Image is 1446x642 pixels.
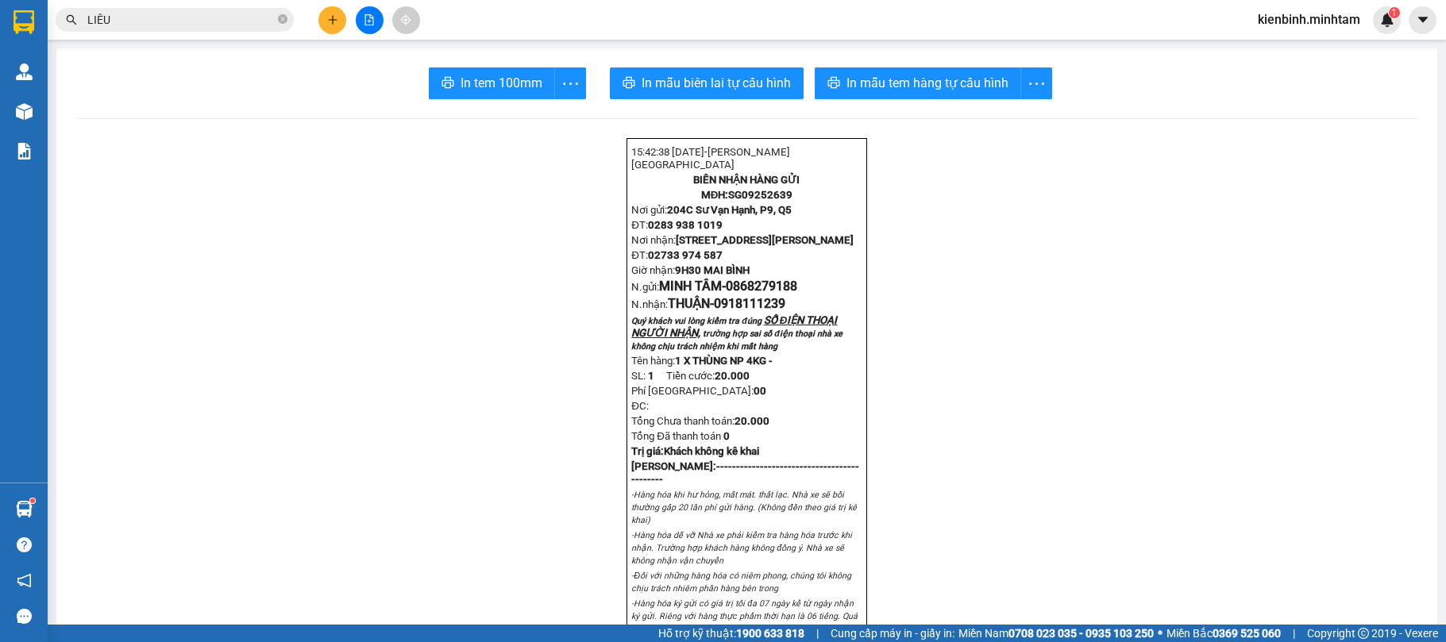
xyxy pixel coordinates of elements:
span: ĐT: [631,219,648,231]
span: Miền Bắc [1166,625,1281,642]
span: Phí [GEOGRAPHIC_DATA]: [631,385,766,397]
span: 1 [648,370,654,382]
em: -Hàng hóa khi hư hỏng, mất mát. thất lạc. Nhà xe sẽ bồi thường gấp 20 lần phí gửi hàng. (Không đề... [631,490,857,525]
img: warehouse-icon [16,501,33,517]
span: copyright [1358,628,1369,639]
span: more [555,74,585,94]
span: printer [827,76,840,91]
span: close-circle [278,13,287,28]
span: 0 [760,385,766,397]
span: search [66,14,77,25]
span: close-circle [278,14,287,24]
span: Tên hàng: [631,355,773,367]
span: file-add [364,14,375,25]
span: Nơi gửi: [631,204,792,216]
button: file-add [356,6,384,34]
span: ĐC: [631,400,649,412]
img: warehouse-icon [16,103,33,120]
span: [STREET_ADDRESS][PERSON_NAME] [676,234,854,246]
span: N.nhận: [631,298,785,310]
span: aim [400,14,411,25]
img: warehouse-icon [16,63,33,80]
button: printerIn mẫu tem hàng tự cấu hình [815,67,1021,99]
strong: 0708 023 035 - 0935 103 250 [1008,627,1154,640]
img: icon-new-feature [1380,13,1394,27]
span: Tổng Đã thanh toán [631,430,721,442]
strong: 0 [754,385,766,397]
strong: MĐH: [701,189,793,201]
span: notification [17,573,32,588]
span: SG09252639 [728,189,792,201]
button: plus [318,6,346,34]
span: 0918111239 [714,296,785,311]
span: question-circle [17,537,32,552]
span: 15:42:38 [DATE]- [631,146,790,171]
span: Tiền cước: [666,370,750,382]
img: solution-icon [16,143,33,160]
span: 1 [1391,7,1397,18]
span: In mẫu biên lai tự cấu hình [642,73,791,93]
strong: 0369 525 060 [1213,627,1281,640]
span: 0868279188 [726,279,797,294]
strong: [PERSON_NAME]:-------------------------------------------- [631,460,859,485]
button: caret-down [1409,6,1436,34]
span: Trị giá: [631,445,664,457]
sup: 1 [30,498,35,503]
button: more [1020,67,1052,99]
span: Quý khách vui lòng kiểm tra đúng [631,316,762,326]
span: 9H30 MAI BÌNH [675,264,750,276]
span: Giờ nhận: [631,264,750,276]
span: Tổng Chưa thanh toán: [631,415,769,427]
span: In mẫu tem hàng tự cấu hình [846,73,1008,93]
span: more [1021,74,1051,94]
button: aim [392,6,420,34]
span: kienbinh.minhtam [1245,10,1373,29]
span: [PERSON_NAME][GEOGRAPHIC_DATA] [631,146,790,171]
span: 1 X THÙNG NP 4KG - [675,355,773,367]
span: 20.000 [715,370,750,382]
button: printerIn tem 100mm [429,67,555,99]
span: printer [442,76,454,91]
span: Khách không kê khai [664,445,759,457]
strong: 1900 633 818 [736,627,804,640]
span: ĐT: [631,249,648,261]
span: 02733 974 587 [648,249,723,261]
span: 0 [723,430,730,442]
span: plus [327,14,338,25]
span: 204C Sư Vạn Hạnh, P9, Q5 [667,204,792,216]
span: THUẬN- [668,296,714,311]
button: more [554,67,586,99]
span: caret-down [1416,13,1430,27]
span: | [816,625,819,642]
span: 0283 938 1019 [648,219,723,231]
em: -Đối với những hàng hóa có niêm phong, chúng tôi không chịu trách nhiêm phần hàng bên trong [631,571,851,594]
span: | [1293,625,1295,642]
span: trường hợp sai số điện thoại nhà xe không chịu trách nhiệm khi mất hàng [631,329,843,352]
em: -Hàng hóa dễ vỡ Nhà xe phải kiểm tra hàng hóa trước khi nhận. Trường hợp khách hàng không đồng ý.... [631,530,852,566]
span: In tem 100mm [461,73,542,93]
span: N.gửi: [631,281,797,293]
strong: BIÊN NHẬN HÀNG GỬI [693,174,800,186]
span: message [17,609,32,624]
button: printerIn mẫu biên lai tự cấu hình [610,67,804,99]
span: MINH TÂM- [659,279,797,294]
img: logo-vxr [13,10,34,34]
span: Hỗ trợ kỹ thuật: [658,625,804,642]
span: 20.000 [735,415,769,427]
span: SỐ ĐIỆN THOẠI NGƯỜI NHẬN, [631,314,837,339]
span: Miền Nam [958,625,1154,642]
span: Cung cấp máy in - giấy in: [831,625,954,642]
span: SL: [631,370,646,382]
span: Nơi nhận: [631,234,854,246]
span: printer [623,76,635,91]
sup: 1 [1389,7,1400,18]
input: Tìm tên, số ĐT hoặc mã đơn [87,11,275,29]
span: ⚪️ [1158,630,1163,636]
